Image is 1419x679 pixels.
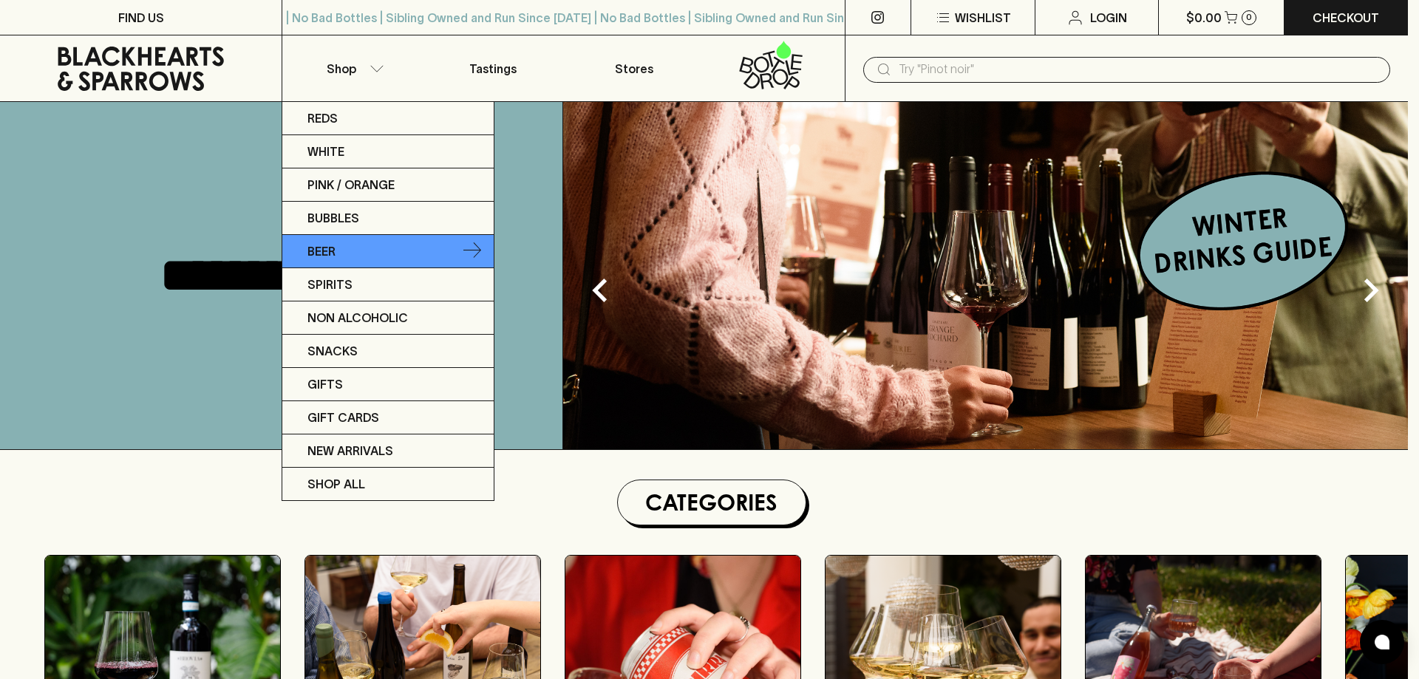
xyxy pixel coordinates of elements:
[307,309,408,327] p: Non Alcoholic
[307,409,379,426] p: Gift Cards
[282,168,494,202] a: Pink / Orange
[282,335,494,368] a: Snacks
[282,268,494,301] a: Spirits
[307,109,338,127] p: Reds
[282,368,494,401] a: Gifts
[282,401,494,434] a: Gift Cards
[282,301,494,335] a: Non Alcoholic
[282,434,494,468] a: New Arrivals
[307,242,336,260] p: Beer
[307,375,343,393] p: Gifts
[307,342,358,360] p: Snacks
[307,209,359,227] p: Bubbles
[307,143,344,160] p: White
[307,475,365,493] p: SHOP ALL
[282,235,494,268] a: Beer
[282,102,494,135] a: Reds
[282,202,494,235] a: Bubbles
[307,442,393,460] p: New Arrivals
[307,176,395,194] p: Pink / Orange
[307,276,353,293] p: Spirits
[282,135,494,168] a: White
[282,468,494,500] a: SHOP ALL
[1375,635,1389,649] img: bubble-icon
